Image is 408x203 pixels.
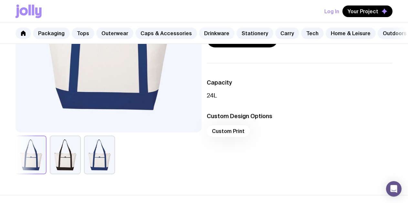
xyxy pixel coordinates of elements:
[342,5,392,17] button: Your Project
[72,27,94,39] a: Tops
[96,27,133,39] a: Outerwear
[275,27,299,39] a: Carry
[199,27,235,39] a: Drinkware
[348,8,378,15] span: Your Project
[135,27,197,39] a: Caps & Accessories
[386,181,402,197] div: Open Intercom Messenger
[324,5,339,17] button: Log In
[33,27,70,39] a: Packaging
[207,112,393,120] h3: Custom Design Options
[301,27,324,39] a: Tech
[236,27,273,39] a: Stationery
[207,92,393,99] p: 24L
[326,27,376,39] a: Home & Leisure
[207,79,393,86] h3: Capacity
